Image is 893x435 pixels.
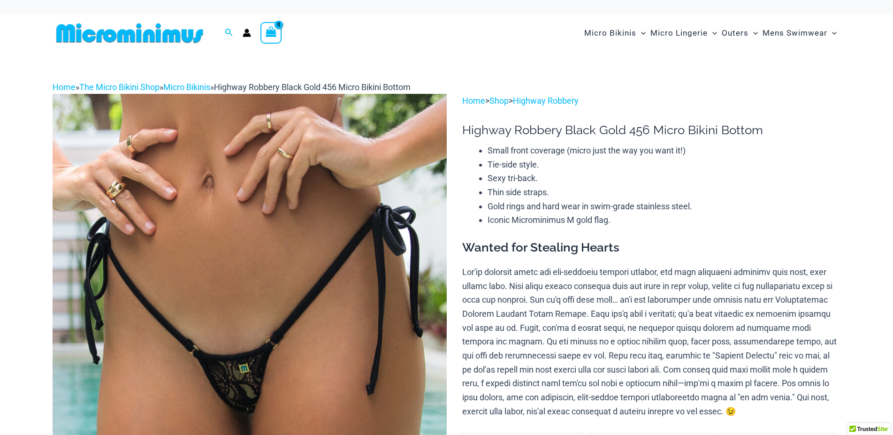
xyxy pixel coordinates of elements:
a: Home [53,82,76,92]
nav: Site Navigation [580,17,841,49]
h1: Highway Robbery Black Gold 456 Micro Bikini Bottom [462,123,840,137]
li: Tie-side style. [488,158,840,172]
span: Micro Bikinis [584,21,636,45]
span: Outers [722,21,748,45]
a: Micro BikinisMenu ToggleMenu Toggle [582,19,648,47]
span: Menu Toggle [827,21,837,45]
a: Micro Bikinis [163,82,210,92]
a: Mens SwimwearMenu ToggleMenu Toggle [760,19,839,47]
a: View Shopping Cart, empty [260,22,282,44]
span: Mens Swimwear [763,21,827,45]
a: Shop [489,96,509,106]
a: Highway Robbery [513,96,579,106]
p: > > [462,94,840,108]
a: Account icon link [243,29,251,37]
a: Home [462,96,485,106]
img: MM SHOP LOGO FLAT [53,23,207,44]
li: Gold rings and hard wear in swim-grade stainless steel. [488,199,840,214]
li: Thin side straps. [488,185,840,199]
span: Highway Robbery Black Gold 456 Micro Bikini Bottom [214,82,411,92]
span: Menu Toggle [708,21,717,45]
h3: Wanted for Stealing Hearts [462,240,840,256]
li: Iconic Microminimus M gold flag. [488,213,840,227]
a: Search icon link [225,27,233,39]
span: Menu Toggle [748,21,758,45]
p: Lor'ip dolorsit ametc adi eli-seddoeiu tempori utlabor, etd magn aliquaeni adminimv quis nost, ex... [462,265,840,419]
span: Micro Lingerie [650,21,708,45]
li: Small front coverage (micro just the way you want it!) [488,144,840,158]
span: Menu Toggle [636,21,646,45]
a: OutersMenu ToggleMenu Toggle [719,19,760,47]
a: The Micro Bikini Shop [79,82,160,92]
span: » » » [53,82,411,92]
a: Micro LingerieMenu ToggleMenu Toggle [648,19,719,47]
li: Sexy tri-back. [488,171,840,185]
